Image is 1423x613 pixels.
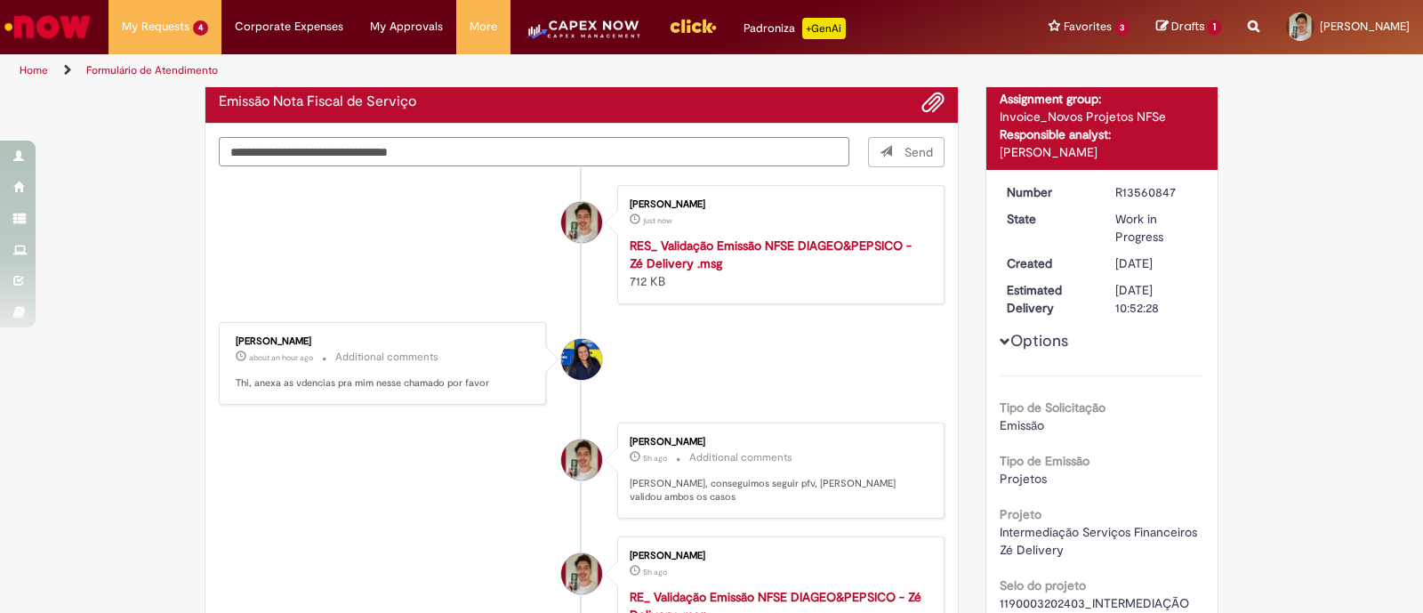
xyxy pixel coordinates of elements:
[643,453,667,464] time: 30/09/2025 12:09:29
[1320,19,1410,34] span: [PERSON_NAME]
[235,18,343,36] span: Corporate Expenses
[1000,506,1041,522] b: Projeto
[1115,20,1130,36] span: 3
[2,9,93,44] img: ServiceNow
[122,18,189,36] span: My Requests
[630,477,926,504] p: [PERSON_NAME], conseguimos seguir pfv, [PERSON_NAME] validou ambos os casos
[993,210,1103,228] dt: State
[219,137,849,167] textarea: Type your message here...
[993,183,1103,201] dt: Number
[249,352,313,363] time: 30/09/2025 16:10:22
[1208,20,1221,36] span: 1
[643,567,667,577] time: 30/09/2025 12:09:14
[1000,577,1086,593] b: Selo do projeto
[236,336,532,347] div: [PERSON_NAME]
[993,254,1103,272] dt: Created
[1000,90,1205,108] div: Assignment group:
[669,12,717,39] img: click_logo_yellow_360x200.png
[13,54,936,87] ul: Page breadcrumbs
[335,350,438,365] small: Additional comments
[993,281,1103,317] dt: Estimated Delivery
[1156,19,1221,36] a: Drafts
[1115,255,1153,271] span: [DATE]
[1000,417,1044,433] span: Emissão
[643,215,671,226] span: just now
[1115,254,1198,272] div: 23/09/2025 18:17:00
[249,352,313,363] span: about an hour ago
[1000,399,1105,415] b: Tipo de Solicitação
[630,238,912,271] a: RES_ Validação Emissão NFSE DIAGEO&PEPSICO - Zé Delivery .msg
[1000,524,1201,558] span: Intermediação Serviços Financeiros Zé Delivery
[1115,210,1198,246] div: Work in Progress
[1000,453,1089,469] b: Tipo de Emissão
[1064,18,1112,36] span: Favorites
[1115,281,1198,317] div: [DATE] 10:52:28
[1000,108,1205,125] div: Invoice_Novos Projetos NFSe
[193,20,208,36] span: 4
[1115,255,1153,271] time: 23/09/2025 18:17:00
[1171,18,1205,35] span: Drafts
[219,94,416,110] h2: Emissão Nota Fiscal de Serviço Ticket history
[470,18,497,36] span: More
[1000,143,1205,161] div: [PERSON_NAME]
[630,237,926,290] div: 712 KB
[643,567,667,577] span: 5h ago
[630,199,926,210] div: [PERSON_NAME]
[20,63,48,77] a: Home
[86,63,218,77] a: Formulário de Atendimento
[1000,471,1047,487] span: Projetos
[921,91,945,114] button: Add attachments
[643,453,667,464] span: 5h ago
[643,215,671,226] time: 30/09/2025 17:02:50
[802,18,846,39] p: +GenAi
[630,437,926,448] div: [PERSON_NAME]
[370,18,443,36] span: My Approvals
[1000,125,1205,143] div: Responsible analyst:
[630,551,926,561] div: [PERSON_NAME]
[561,553,602,594] div: Thiago Henrique De Oliveira
[744,18,846,39] div: Padroniza
[689,450,792,465] small: Additional comments
[1115,183,1198,201] div: R13560847
[236,376,532,391] p: Thi, anexa as vdencias pra mim nesse chamado por favor
[561,339,602,380] div: Ana Paula Gomes Granzier
[524,18,642,53] img: CapexLogo5.png
[561,202,602,243] div: Thiago Henrique De Oliveira
[561,440,602,480] div: Thiago Henrique De Oliveira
